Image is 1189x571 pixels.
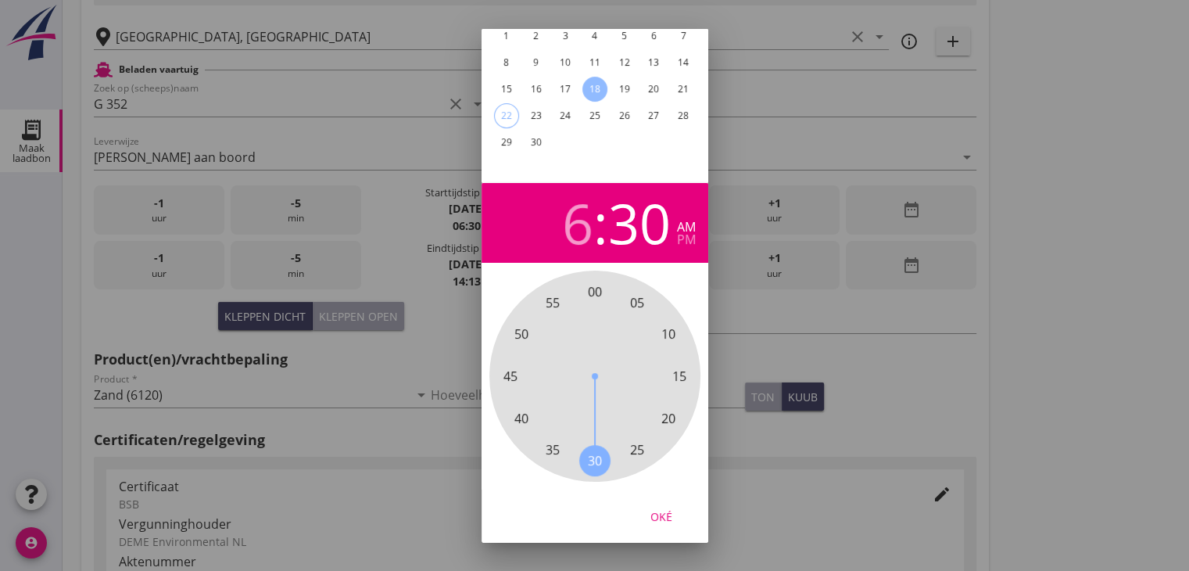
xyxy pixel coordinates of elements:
button: 27 [641,103,666,128]
button: 25 [582,103,607,128]
button: 9 [523,50,548,75]
div: 30 [608,196,671,250]
button: 11 [582,50,607,75]
span: 00 [588,282,602,301]
button: 18 [582,77,607,102]
span: 20 [661,409,675,428]
button: 14 [671,50,696,75]
button: 2 [523,23,548,48]
button: 30 [523,130,548,155]
button: 26 [611,103,636,128]
button: 5 [611,23,636,48]
button: 4 [582,23,607,48]
button: 19 [611,77,636,102]
button: 28 [671,103,696,128]
span: : [593,196,608,250]
button: 23 [523,103,548,128]
span: 10 [661,325,675,343]
button: 10 [553,50,578,75]
span: 30 [588,451,602,470]
button: 12 [611,50,636,75]
div: Oké [639,508,683,524]
button: 24 [553,103,578,128]
button: 20 [641,77,666,102]
div: 22 [494,104,518,127]
span: 35 [546,440,560,458]
button: 3 [553,23,578,48]
button: Oké [627,502,696,530]
div: am [677,221,696,233]
button: 16 [523,77,548,102]
span: 05 [630,293,644,312]
button: 13 [641,50,666,75]
button: 1 [493,23,518,48]
button: 22 [493,103,518,128]
button: 7 [671,23,696,48]
span: 45 [503,367,518,386]
button: 21 [671,77,696,102]
span: 15 [672,367,686,386]
button: 8 [493,50,518,75]
span: 40 [514,409,528,428]
button: 15 [493,77,518,102]
span: 25 [630,440,644,458]
button: 17 [553,77,578,102]
div: pm [677,233,696,246]
button: 29 [493,130,518,155]
span: 50 [514,325,528,343]
button: 6 [641,23,666,48]
div: 6 [562,196,593,250]
span: 55 [546,293,560,312]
